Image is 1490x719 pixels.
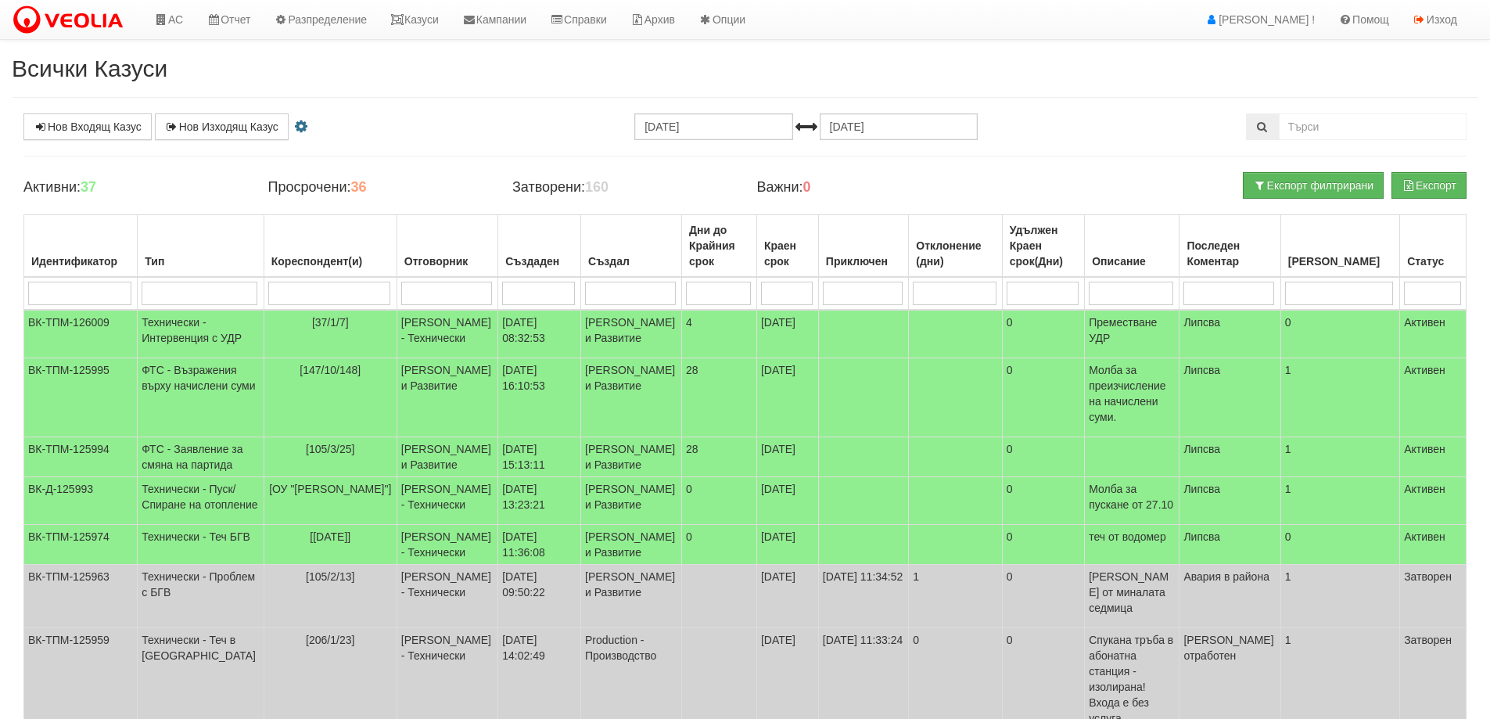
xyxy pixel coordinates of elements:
[756,525,818,565] td: [DATE]
[24,310,138,358] td: ВК-ТПМ-126009
[498,525,581,565] td: [DATE] 11:36:08
[686,316,692,329] span: 4
[1183,570,1269,583] span: Авария в района
[581,215,682,278] th: Създал: No sort applied, activate to apply an ascending sort
[512,180,733,196] h4: Затворени:
[306,570,354,583] span: [105/2/13]
[267,180,488,196] h4: Просрочени:
[909,565,1002,628] td: 1
[682,215,757,278] th: Дни до Крайния срок: No sort applied, activate to apply an ascending sort
[756,477,818,525] td: [DATE]
[1002,437,1084,477] td: 0
[142,250,259,272] div: Тип
[138,215,264,278] th: Тип: No sort applied, activate to apply an ascending sort
[498,358,581,437] td: [DATE] 16:10:53
[264,215,397,278] th: Кореспондент(и): No sort applied, activate to apply an ascending sort
[756,358,818,437] td: [DATE]
[581,310,682,358] td: [PERSON_NAME] и Развитие
[909,215,1002,278] th: Отклонение (дни): No sort applied, activate to apply an ascending sort
[1089,529,1175,545] p: теч от водомер
[585,250,677,272] div: Създал
[756,180,977,196] h4: Важни:
[913,235,997,272] div: Отклонение (дни)
[268,250,393,272] div: Кореспондент(и)
[1400,477,1467,525] td: Активен
[1404,250,1462,272] div: Статус
[397,565,497,628] td: [PERSON_NAME] - Технически
[686,530,692,543] span: 0
[761,235,814,272] div: Краен срок
[81,179,96,195] b: 37
[1280,310,1399,358] td: 0
[1183,316,1220,329] span: Липсва
[1089,362,1175,425] p: Молба за преизчисление на начислени суми.
[756,437,818,477] td: [DATE]
[12,56,1478,81] h2: Всички Казуси
[1391,172,1467,199] button: Експорт
[397,437,497,477] td: [PERSON_NAME] и Развитие
[306,443,354,455] span: [105/3/25]
[498,437,581,477] td: [DATE] 15:13:11
[24,215,138,278] th: Идентификатор: No sort applied, activate to apply an ascending sort
[300,364,361,376] span: [147/10/148]
[1280,437,1399,477] td: 1
[397,525,497,565] td: [PERSON_NAME] - Технически
[1280,525,1399,565] td: 0
[138,565,264,628] td: Технически - Проблем с БГВ
[1183,530,1220,543] span: Липсва
[350,179,366,195] b: 36
[1089,481,1175,512] p: Молба за пускане от 27.10
[23,180,244,196] h4: Активни:
[1089,569,1175,616] p: [PERSON_NAME] от миналата седмица
[823,250,904,272] div: Приключен
[24,525,138,565] td: ВК-ТПМ-125974
[24,477,138,525] td: ВК-Д-125993
[1002,215,1084,278] th: Удължен Краен срок(Дни): No sort applied, activate to apply an ascending sort
[138,477,264,525] td: Технически - Пуск/Спиране на отопление
[1183,483,1220,495] span: Липсва
[312,316,349,329] span: [37/1/7]
[1089,250,1175,272] div: Описание
[498,565,581,628] td: [DATE] 09:50:22
[686,443,698,455] span: 28
[401,250,494,272] div: Отговорник
[1002,358,1084,437] td: 0
[24,358,138,437] td: ВК-ТПМ-125995
[581,525,682,565] td: [PERSON_NAME] и Развитие
[1183,634,1273,662] span: [PERSON_NAME] отработен
[1002,310,1084,358] td: 0
[1085,215,1179,278] th: Описание: No sort applied, activate to apply an ascending sort
[1183,443,1220,455] span: Липсва
[306,634,354,646] span: [206/1/23]
[1183,235,1276,272] div: Последен Коментар
[1002,565,1084,628] td: 0
[498,310,581,358] td: [DATE] 08:32:53
[1280,477,1399,525] td: 1
[138,358,264,437] td: ФТС - Възражения върху начислени суми
[585,179,609,195] b: 160
[686,364,698,376] span: 28
[397,358,497,437] td: [PERSON_NAME] и Развитие
[581,358,682,437] td: [PERSON_NAME] и Развитие
[28,250,133,272] div: Идентификатор
[1280,565,1399,628] td: 1
[1400,565,1467,628] td: Затворен
[818,565,908,628] td: [DATE] 11:34:52
[310,530,350,543] span: [[DATE]]
[1285,250,1395,272] div: [PERSON_NAME]
[1243,172,1384,199] button: Експорт филтрирани
[756,565,818,628] td: [DATE]
[1400,525,1467,565] td: Активен
[138,525,264,565] td: Технически - Теч БГВ
[1002,525,1084,565] td: 0
[502,250,576,272] div: Създаден
[1400,310,1467,358] td: Активен
[581,437,682,477] td: [PERSON_NAME] и Развитие
[1002,477,1084,525] td: 0
[24,437,138,477] td: ВК-ТПМ-125994
[686,219,752,272] div: Дни до Крайния срок
[498,215,581,278] th: Създаден: No sort applied, activate to apply an ascending sort
[397,215,497,278] th: Отговорник: No sort applied, activate to apply an ascending sort
[686,483,692,495] span: 0
[1179,215,1280,278] th: Последен Коментар: No sort applied, activate to apply an ascending sort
